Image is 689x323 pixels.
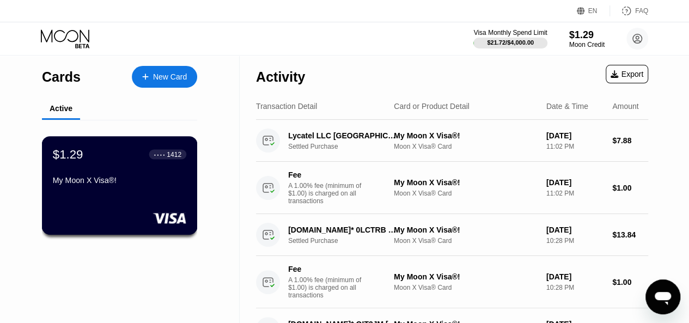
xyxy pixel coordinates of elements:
div: Moon Credit [569,41,605,48]
div: Fee [288,170,364,179]
div: [DOMAIN_NAME]* 0LCTRB [PHONE_NUMBER] USSettled PurchaseMy Moon X Visa®!Moon X Visa® Card[DATE]10:... [256,214,648,256]
div: Amount [612,102,638,111]
div: A 1.00% fee (minimum of $1.00) is charged on all transactions [288,276,370,299]
div: Transaction Detail [256,102,317,111]
div: FAQ [610,5,648,16]
div: $1.29 [53,147,83,161]
div: 1412 [167,150,181,158]
div: [DATE] [546,272,603,281]
div: Visa Monthly Spend Limit$21.72/$4,000.00 [473,29,547,48]
div: EN [588,7,597,15]
div: FeeA 1.00% fee (minimum of $1.00) is charged on all transactionsMy Moon X Visa®!Moon X Visa® Card... [256,256,648,308]
div: Moon X Visa® Card [394,237,538,245]
div: Cards [42,69,81,85]
div: Settled Purchase [288,237,404,245]
div: My Moon X Visa®! [394,272,538,281]
div: Moon X Visa® Card [394,143,538,150]
div: EN [577,5,610,16]
div: [DATE] [546,178,603,187]
iframe: Кнопка запуска окна обмена сообщениями [645,279,680,314]
div: ● ● ● ● [154,153,165,156]
div: $1.00 [612,184,648,192]
div: My Moon X Visa®! [394,226,538,234]
div: Settled Purchase [288,143,404,150]
div: 10:28 PM [546,237,603,245]
div: $1.29● ● ● ●1412My Moon X Visa®! [42,137,197,234]
div: Fee [288,265,364,273]
div: Export [606,65,648,83]
div: Moon X Visa® Card [394,284,538,291]
div: My Moon X Visa®! [53,176,186,185]
div: Active [50,104,72,113]
div: Moon X Visa® Card [394,190,538,197]
div: FeeA 1.00% fee (minimum of $1.00) is charged on all transactionsMy Moon X Visa®!Moon X Visa® Card... [256,162,648,214]
div: 10:28 PM [546,284,603,291]
div: [DATE] [546,131,603,140]
div: Date & Time [546,102,588,111]
div: $21.72 / $4,000.00 [487,39,534,46]
div: My Moon X Visa®! [394,178,538,187]
div: [DOMAIN_NAME]* 0LCTRB [PHONE_NUMBER] US [288,226,397,234]
div: A 1.00% fee (minimum of $1.00) is charged on all transactions [288,182,370,205]
div: My Moon X Visa®! [394,131,538,140]
div: Card or Product Detail [394,102,470,111]
div: Activity [256,69,305,85]
div: Lycatel LLC [GEOGRAPHIC_DATA] [GEOGRAPHIC_DATA] [288,131,397,140]
div: FAQ [635,7,648,15]
div: [DATE] [546,226,603,234]
div: New Card [132,66,197,88]
div: $7.88 [612,136,648,145]
div: Visa Monthly Spend Limit [473,29,547,36]
div: Export [611,70,643,78]
div: 11:02 PM [546,143,603,150]
div: New Card [153,72,187,82]
div: $1.00 [612,278,648,287]
div: $1.29Moon Credit [569,29,605,48]
div: $1.29 [569,29,605,41]
div: $13.84 [612,230,648,239]
div: Lycatel LLC [GEOGRAPHIC_DATA] [GEOGRAPHIC_DATA]Settled PurchaseMy Moon X Visa®!Moon X Visa® Card[... [256,120,648,162]
div: 11:02 PM [546,190,603,197]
